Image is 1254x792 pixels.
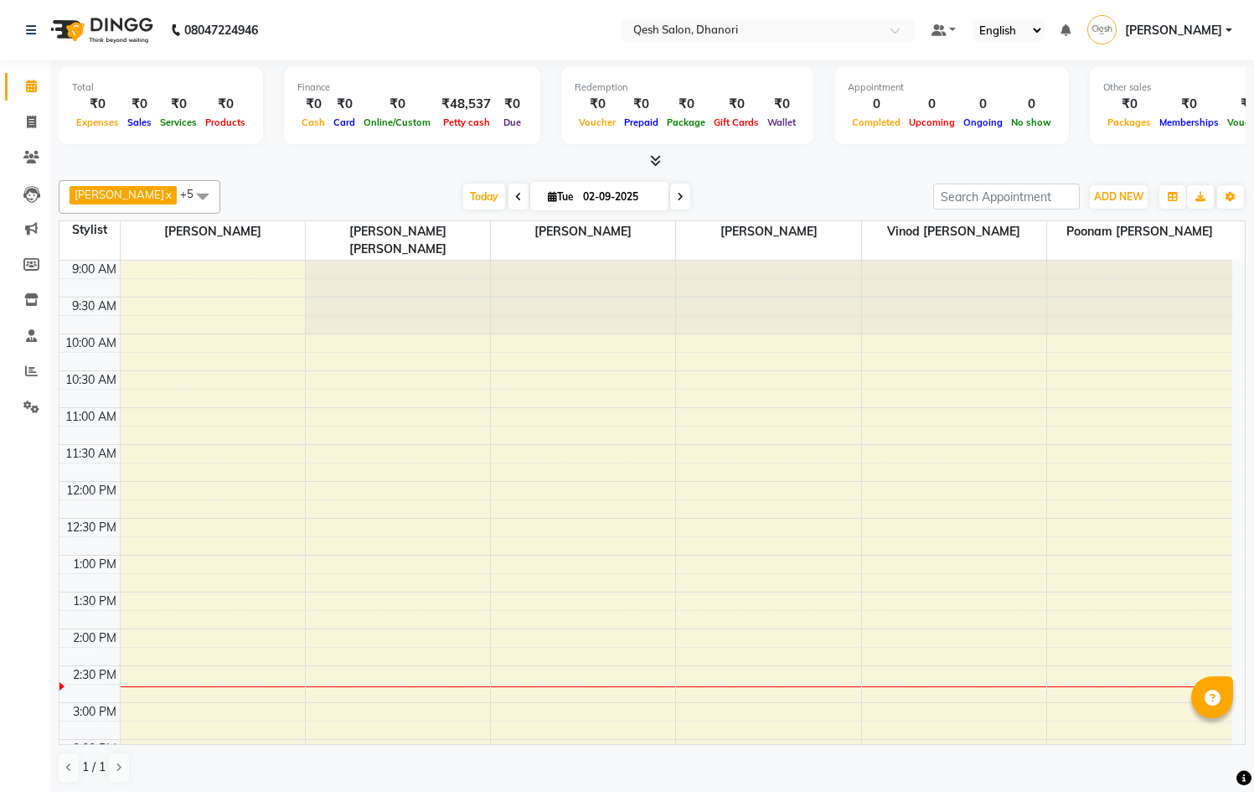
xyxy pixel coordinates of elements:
img: logo [43,7,157,54]
input: 2025-09-02 [578,184,662,210]
div: 0 [848,95,905,114]
span: ADD NEW [1094,190,1143,203]
span: Tue [544,190,578,203]
a: x [164,188,172,201]
div: 0 [959,95,1007,114]
span: Wallet [763,116,800,128]
span: [PERSON_NAME] [75,188,164,201]
div: 9:30 AM [69,298,120,315]
div: 12:00 PM [63,482,120,500]
span: Sales [123,116,156,128]
div: ₹0 [663,95,710,114]
span: Upcoming [905,116,959,128]
div: 10:30 AM [62,371,120,389]
div: ₹0 [359,95,435,114]
span: Ongoing [959,116,1007,128]
span: Due [499,116,525,128]
div: Total [72,80,250,95]
div: 3:00 PM [70,703,120,721]
span: Cash [297,116,329,128]
span: Services [156,116,201,128]
span: Vinod [PERSON_NAME] [862,221,1046,242]
div: Appointment [848,80,1055,95]
span: Products [201,116,250,128]
span: 1 / 1 [82,758,106,776]
div: ₹0 [620,95,663,114]
div: ₹0 [201,95,250,114]
span: Completed [848,116,905,128]
span: Online/Custom [359,116,435,128]
div: 3:30 PM [70,740,120,758]
b: 08047224946 [184,7,258,54]
div: 1:30 PM [70,593,120,610]
div: 0 [905,95,959,114]
span: [PERSON_NAME] [1125,22,1222,39]
span: +5 [180,187,206,200]
span: Voucher [575,116,620,128]
span: Gift Cards [710,116,763,128]
div: 10:00 AM [62,334,120,352]
span: [PERSON_NAME] [PERSON_NAME] [306,221,490,260]
div: ₹0 [123,95,156,114]
span: [PERSON_NAME] [491,221,675,242]
div: ₹0 [1155,95,1223,114]
div: 0 [1007,95,1055,114]
div: ₹0 [72,95,123,114]
div: 11:30 AM [62,445,120,463]
div: Finance [297,80,527,95]
div: ₹0 [297,95,329,114]
span: Today [463,184,505,210]
div: Redemption [575,80,800,95]
div: ₹0 [329,95,359,114]
div: 2:00 PM [70,629,120,647]
div: ₹0 [498,95,527,114]
span: [PERSON_NAME] [676,221,860,242]
img: Gagandeep Arora [1087,15,1117,44]
div: 1:00 PM [70,556,120,573]
iframe: chat widget [1184,725,1237,775]
div: Stylist [59,221,120,239]
div: 12:30 PM [63,519,120,536]
span: [PERSON_NAME] [121,221,305,242]
button: ADD NEW [1090,185,1148,209]
span: Memberships [1155,116,1223,128]
div: 9:00 AM [69,261,120,278]
div: 11:00 AM [62,408,120,426]
div: 2:30 PM [70,666,120,684]
span: Package [663,116,710,128]
div: ₹0 [156,95,201,114]
input: Search Appointment [933,184,1080,210]
span: Prepaid [620,116,663,128]
div: ₹48,537 [435,95,498,114]
span: Poonam [PERSON_NAME] [1047,221,1232,242]
div: ₹0 [763,95,800,114]
span: No show [1007,116,1055,128]
div: ₹0 [710,95,763,114]
span: Card [329,116,359,128]
span: Petty cash [439,116,494,128]
div: ₹0 [575,95,620,114]
span: Expenses [72,116,123,128]
span: Packages [1103,116,1155,128]
div: ₹0 [1103,95,1155,114]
